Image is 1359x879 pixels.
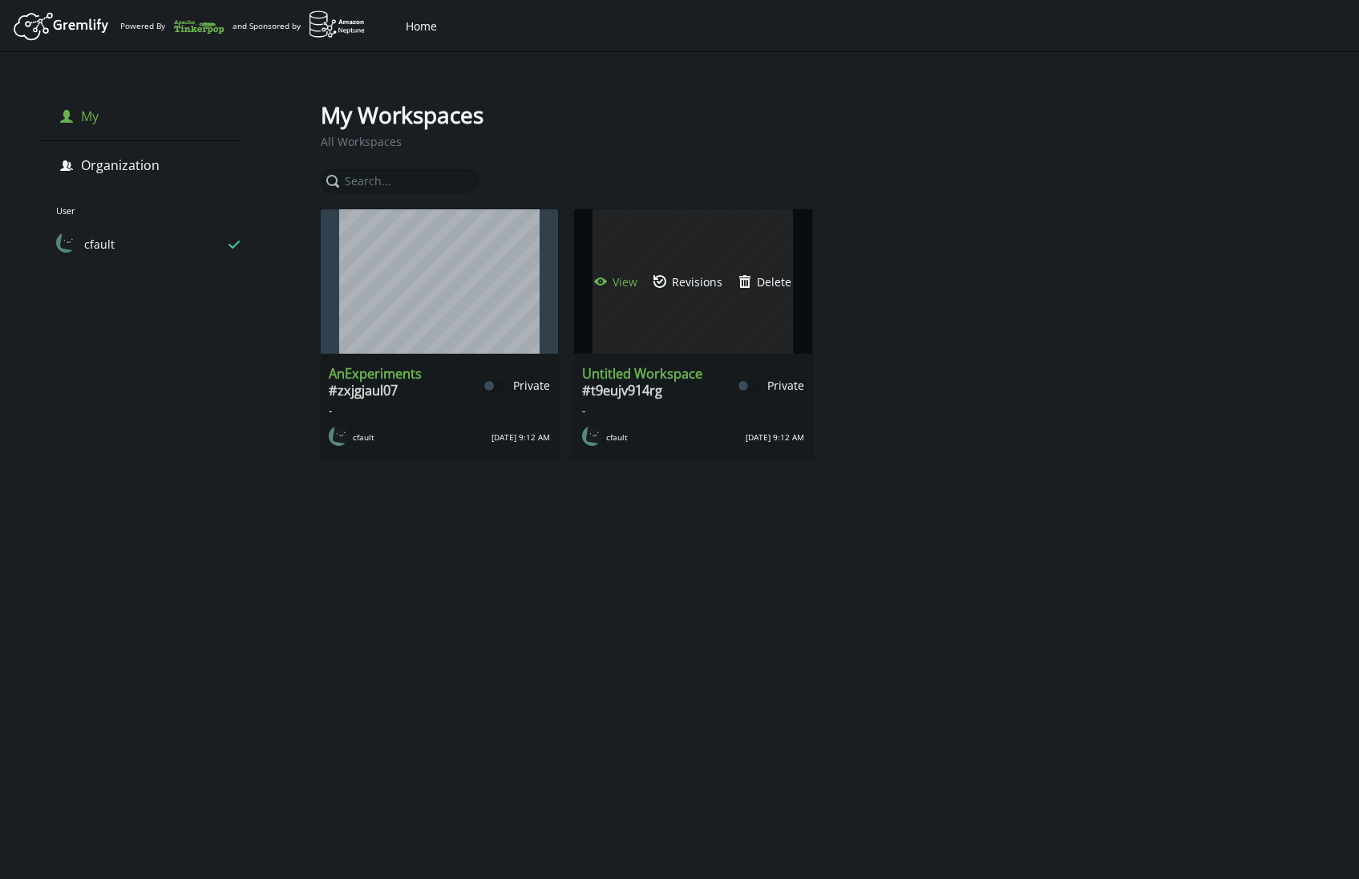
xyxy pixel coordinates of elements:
[329,403,483,418] span: -
[120,12,224,40] div: Powered By
[84,237,115,252] span: cfault
[483,379,550,393] label: Private
[321,129,402,153] button: All Workspaces
[329,382,398,399] span: # zxjgjaul07
[406,18,437,34] span: Home
[582,426,628,448] span: cfault
[81,107,99,125] span: My
[645,269,730,294] button: Revisions
[48,149,172,181] button: Organization
[730,269,799,294] button: Delete
[737,379,804,393] label: Private
[321,100,1319,129] h1: My Workspaces
[746,432,804,443] span: [DATE] 9:12 AM
[56,205,241,217] div: User
[757,274,791,290] span: Delete
[81,156,160,174] span: Organization
[398,14,445,38] button: Home
[321,169,479,193] input: Search...
[491,432,550,443] span: [DATE] 9:12 AM
[582,382,662,399] span: # t9eujv914rg
[586,269,645,294] button: View
[672,274,722,290] span: Revisions
[321,134,402,149] span: All Workspaces
[613,274,637,290] span: View
[582,366,736,399] h3: Untitled Workspace
[582,403,736,418] span: -
[329,426,374,448] span: cfault
[309,10,366,38] img: AWS Neptune
[233,10,366,41] div: and Sponsored by
[48,100,111,132] button: My
[329,366,483,399] h3: AnExperiments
